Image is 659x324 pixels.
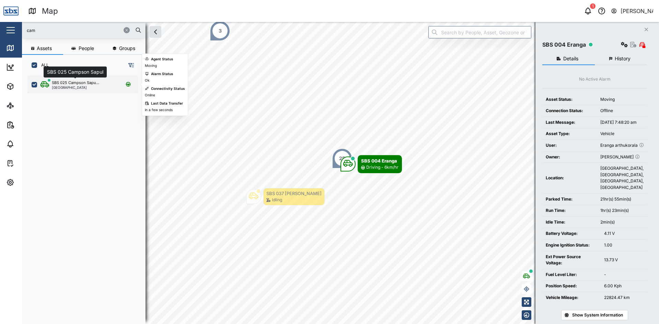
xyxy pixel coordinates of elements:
div: Map [18,44,33,52]
div: Map marker [332,148,352,169]
div: Online [145,93,155,98]
div: Position Speed: [546,283,597,289]
div: - [604,272,644,278]
div: User: [546,142,593,149]
div: Alarm Status [151,71,173,77]
div: Moving [600,96,644,103]
div: [GEOGRAPHIC_DATA], [GEOGRAPHIC_DATA], [GEOGRAPHIC_DATA], [GEOGRAPHIC_DATA] [600,165,644,191]
div: Battery Voltage: [546,230,597,237]
div: in a few seconds [145,107,173,113]
div: Asset Status: [546,96,593,103]
div: Reports [18,121,41,129]
input: Search assets or drivers [26,25,141,35]
button: Show System Information [561,310,628,320]
img: Main Logo [3,3,19,19]
div: Fuel Level Liter: [546,272,597,278]
div: 1 [590,3,596,9]
div: SBS 025 Campson Sapu... [52,80,99,86]
div: Last Message: [546,119,593,126]
div: Map marker [246,188,325,205]
input: Search by People, Asset, Geozone or Place [428,26,531,38]
div: Vehicle [600,131,644,137]
div: Engine Ignition Status: [546,242,597,249]
div: Location: [546,175,593,181]
div: Dashboard [18,63,49,71]
div: Alarms [18,140,39,148]
div: Ext Power Source Voltage: [546,254,597,266]
div: 3 [219,27,222,35]
div: Tasks [18,159,37,167]
div: Connectivity Status [151,86,185,92]
div: Assets [18,83,39,90]
span: History [615,56,631,61]
div: Run Time: [546,207,593,214]
div: 2min(s) [600,219,644,226]
div: 13.73 V [604,257,644,263]
div: Parked Time: [546,196,593,203]
button: [PERSON_NAME] [611,6,654,16]
div: Eranga arthukorala [600,142,644,149]
div: 22824.47 km [604,295,644,301]
div: SBS 004 Eranga [361,157,398,164]
canvas: Map [22,22,659,324]
div: Map [42,5,58,17]
div: [PERSON_NAME] [600,154,644,160]
span: Assets [37,46,52,51]
div: Idle Time: [546,219,593,226]
div: Map marker [210,21,230,41]
div: Offline [600,108,644,114]
div: Owner: [546,154,593,160]
div: Moving [145,63,157,69]
span: Details [563,56,578,61]
span: People [79,46,94,51]
div: SBS 004 Eranga [542,40,586,49]
div: No Active Alarm [579,76,611,83]
div: SBS 037 [PERSON_NAME] [266,190,322,197]
div: [DATE] 7:48:20 am [600,119,644,126]
div: Sites [18,102,34,109]
div: Vehicle Mileage: [546,295,597,301]
div: 6.00 Kph [604,283,644,289]
div: Map marker [340,155,402,173]
div: 1.00 [604,242,644,249]
div: Idling [272,197,282,203]
div: 21hr(s) 55min(s) [600,196,644,203]
span: Show System Information [572,310,623,320]
div: 4.11 V [604,230,644,237]
div: Agent Status [151,57,173,62]
div: 25 [339,155,345,162]
div: Connection Status: [546,108,593,114]
div: Last Data Transfer [151,101,183,106]
div: Ok [145,78,149,83]
span: Groups [119,46,135,51]
div: Settings [18,179,42,186]
div: grid [27,73,145,319]
div: [GEOGRAPHIC_DATA] [52,86,99,89]
div: Driving - 6km/hr [366,164,398,171]
div: Asset Type: [546,131,593,137]
div: [PERSON_NAME] [621,7,654,15]
div: 1hr(s) 23min(s) [600,207,644,214]
label: ALL [37,62,49,68]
